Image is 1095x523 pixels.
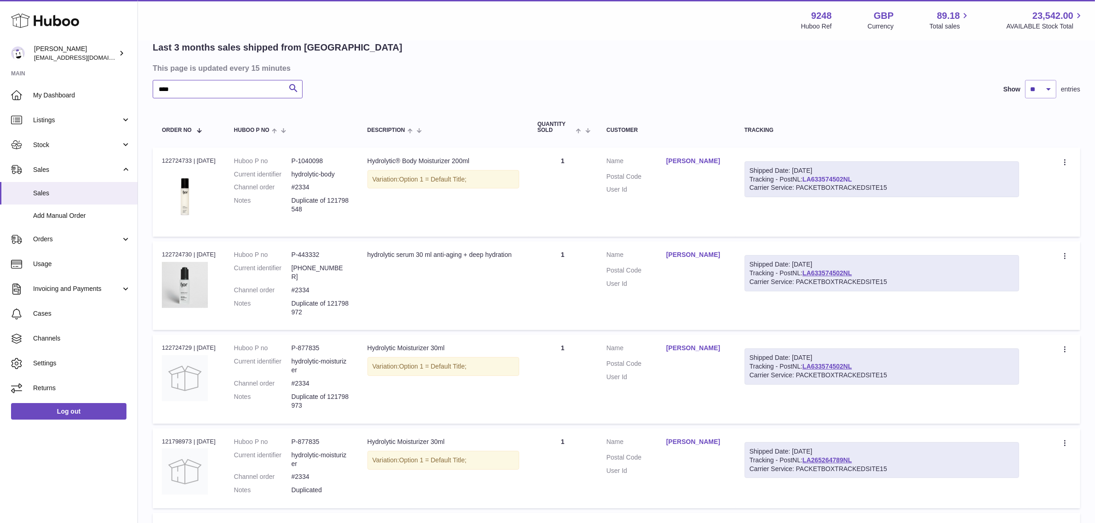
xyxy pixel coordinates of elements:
[929,22,970,31] span: Total sales
[234,451,292,468] dt: Current identifier
[292,264,349,281] dd: [PHONE_NUMBER]
[607,373,666,381] dt: User Id
[1032,10,1073,22] span: 23,542.00
[750,183,1014,192] div: Carrier Service: PACKETBOXTRACKEDSITE15
[162,250,216,259] div: 122724730 | [DATE]
[607,185,666,194] dt: User Id
[528,335,597,423] td: 1
[292,286,349,295] dd: #2334
[801,22,832,31] div: Huboo Ref
[33,211,131,220] span: Add Manual Order
[367,344,519,352] div: Hydrolytic Moisturizer 30ml
[292,299,349,317] p: Duplicate of 121798972
[234,486,292,495] dt: Notes
[803,363,852,370] a: LA633574502NL
[234,286,292,295] dt: Channel order
[607,127,726,133] div: Customer
[399,456,467,464] span: Option 1 = Default Title;
[399,176,467,183] span: Option 1 = Default Title;
[33,235,121,244] span: Orders
[292,486,349,495] p: Duplicated
[292,357,349,375] dd: hydrolytic-moisturizer
[367,127,405,133] span: Description
[153,41,402,54] h2: Last 3 months sales shipped from [GEOGRAPHIC_DATA]
[607,172,666,181] dt: Postal Code
[607,466,666,475] dt: User Id
[750,166,1014,175] div: Shipped Date: [DATE]
[803,269,852,277] a: LA633574502NL
[153,63,1078,73] h3: This page is updated every 15 minutes
[538,121,574,133] span: Quantity Sold
[399,363,467,370] span: Option 1 = Default Title;
[367,250,519,259] div: hydrolytic serum 30 ml anti-aging + deep hydration
[811,10,832,22] strong: 9248
[162,157,216,165] div: 122724733 | [DATE]
[750,353,1014,362] div: Shipped Date: [DATE]
[234,250,292,259] dt: Huboo P no
[666,344,726,352] a: [PERSON_NAME]
[292,472,349,481] dd: #2334
[162,262,208,308] img: 92481654604071.png
[292,196,349,214] p: Duplicate of 121798548
[929,10,970,31] a: 89.18 Total sales
[750,447,1014,456] div: Shipped Date: [DATE]
[33,116,121,125] span: Listings
[367,157,519,165] div: Hydrolytic® Body Moisturizer 200ml
[234,264,292,281] dt: Current identifier
[33,359,131,368] span: Settings
[666,250,726,259] a: [PERSON_NAME]
[607,266,666,275] dt: Postal Code
[234,170,292,179] dt: Current identifier
[607,344,666,355] dt: Name
[745,348,1019,385] div: Tracking - PostNL:
[162,344,216,352] div: 122724729 | [DATE]
[234,157,292,165] dt: Huboo P no
[33,334,131,343] span: Channels
[745,255,1019,291] div: Tracking - PostNL:
[937,10,960,22] span: 89.18
[1061,85,1080,94] span: entries
[750,260,1014,269] div: Shipped Date: [DATE]
[292,392,349,410] p: Duplicate of 121798973
[528,428,597,508] td: 1
[33,384,131,392] span: Returns
[11,403,126,420] a: Log out
[34,45,117,62] div: [PERSON_NAME]
[162,438,216,446] div: 121798973 | [DATE]
[607,250,666,261] dt: Name
[33,91,131,100] span: My Dashboard
[234,438,292,446] dt: Huboo P no
[33,309,131,318] span: Cases
[234,127,269,133] span: Huboo P no
[745,127,1019,133] div: Tracking
[750,278,1014,286] div: Carrier Service: PACKETBOXTRACKEDSITE15
[34,54,135,61] span: [EMAIL_ADDRESS][DOMAIN_NAME]
[666,438,726,446] a: [PERSON_NAME]
[234,379,292,388] dt: Channel order
[1003,85,1020,94] label: Show
[11,46,25,60] img: internalAdmin-9248@internal.huboo.com
[666,157,726,165] a: [PERSON_NAME]
[33,165,121,174] span: Sales
[162,355,208,401] img: no-photo.jpg
[367,170,519,189] div: Variation:
[745,442,1019,478] div: Tracking - PostNL:
[33,189,131,198] span: Sales
[234,392,292,410] dt: Notes
[750,371,1014,380] div: Carrier Service: PACKETBOXTRACKEDSITE15
[367,357,519,376] div: Variation:
[234,357,292,375] dt: Current identifier
[528,241,597,330] td: 1
[803,456,852,464] a: LA265264789NL
[607,279,666,288] dt: User Id
[33,260,131,268] span: Usage
[33,141,121,149] span: Stock
[162,449,208,495] img: no-photo.jpg
[607,359,666,368] dt: Postal Code
[162,127,192,133] span: Order No
[607,438,666,449] dt: Name
[367,438,519,446] div: Hydrolytic Moisturizer 30ml
[234,344,292,352] dt: Huboo P no
[1006,10,1084,31] a: 23,542.00 AVAILABLE Stock Total
[750,465,1014,473] div: Carrier Service: PACKETBOXTRACKEDSITE15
